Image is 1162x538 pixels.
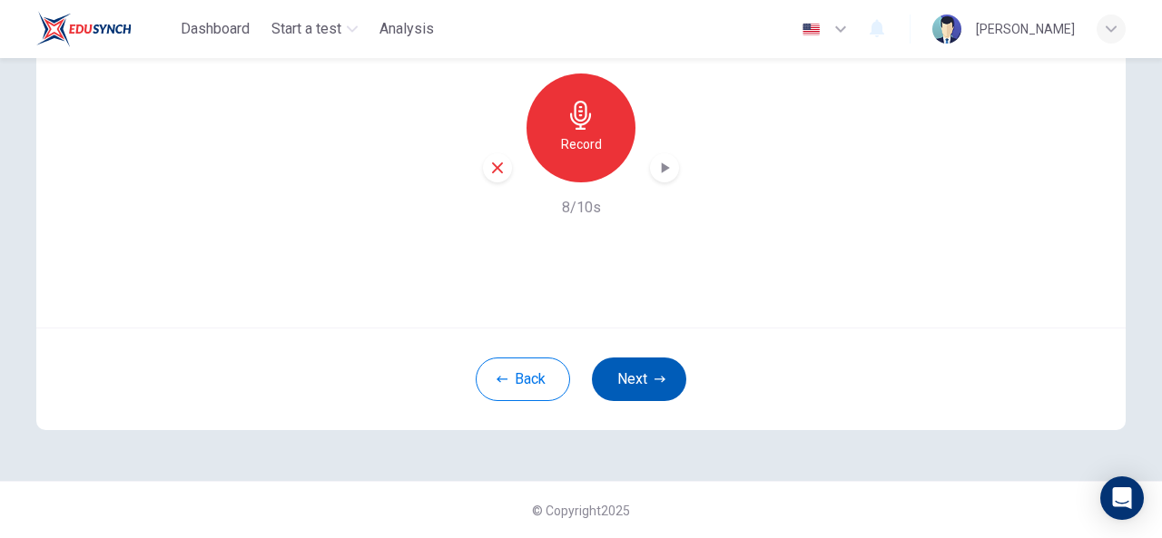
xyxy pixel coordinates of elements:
img: Profile picture [932,15,961,44]
button: Analysis [372,13,441,45]
button: Record [527,73,635,182]
h6: Record [561,133,602,155]
img: en [800,23,822,36]
img: EduSynch logo [36,11,132,47]
span: Analysis [379,18,434,40]
a: EduSynch logo [36,11,173,47]
span: Dashboard [181,18,250,40]
div: Open Intercom Messenger [1100,476,1144,520]
span: Start a test [271,18,341,40]
button: Next [592,357,686,401]
span: © Copyright 2025 [532,504,630,518]
button: Back [476,357,570,401]
div: [PERSON_NAME] [976,18,1075,40]
h6: 8/10s [562,197,601,219]
button: Start a test [264,13,365,45]
button: Dashboard [173,13,257,45]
